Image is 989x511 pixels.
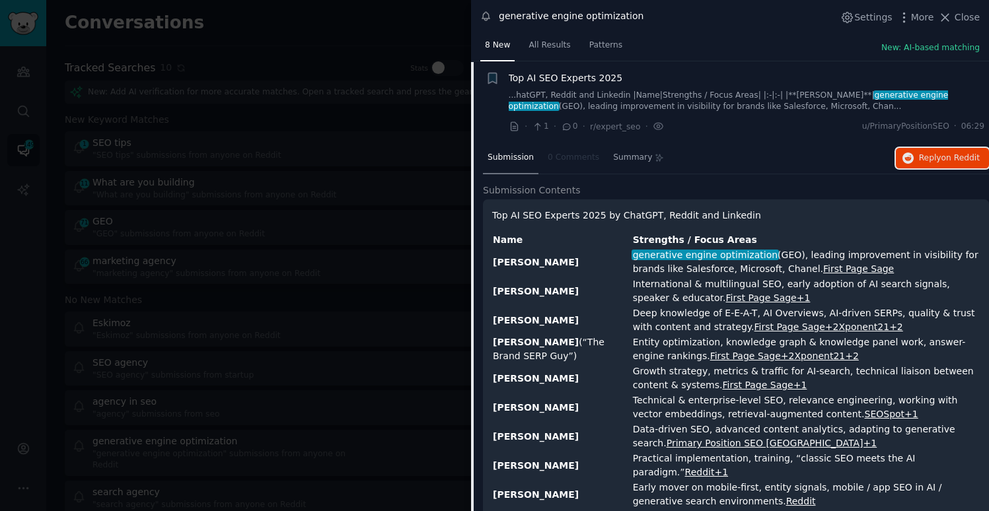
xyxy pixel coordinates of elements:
span: · [525,119,527,133]
span: More [911,11,934,24]
strong: [PERSON_NAME] [493,286,579,296]
strong: [PERSON_NAME] [493,402,579,413]
button: Replyon Reddit [896,148,989,169]
a: Patterns [585,35,627,62]
button: More [897,11,934,24]
span: · [954,121,957,133]
td: Technical & enterprise-level SEO, relevance engineering, working with vector embeddings, retrieva... [632,393,980,422]
td: Early mover on mobile-first, entity signals, mobile / app SEO in AI / generative search environme... [632,480,980,509]
th: Name [492,232,632,248]
span: on Reddit [941,153,980,162]
a: SEOSpot+1 [865,409,918,419]
a: First Page Sage+2Xponent21+2 [710,351,859,361]
p: Top AI SEO Experts 2025 by ChatGPT, Reddit and Linkedin [492,209,980,222]
td: Practical implementation, training, “classic SEO meets the AI paradigm.” [632,451,980,480]
span: · [554,119,556,133]
button: New: AI-based matching [881,42,980,54]
a: Top AI SEO Experts 2025 [509,71,623,85]
strong: [PERSON_NAME] [493,337,579,347]
span: Settings [854,11,892,24]
a: 8 New [480,35,515,62]
td: (“The Brand SERP Guy”) [492,335,632,364]
a: First Page Sage+1 [726,292,811,303]
td: International & multilingual SEO, early adoption of AI search signals, speaker & educator. [632,277,980,306]
span: 06:29 [961,121,984,133]
span: r/expert_seo [590,122,640,131]
a: First Page Sage+1 [723,380,807,390]
a: Reddit+1 [685,467,729,477]
td: Data-driven SEO, advanced content analytics, adapting to generative search. [632,422,980,451]
a: First Page Sage [823,263,894,274]
span: Reply [919,153,980,164]
a: First Page Sage+2Xponent21+2 [754,322,903,332]
span: generative engine optimization [632,250,779,260]
span: 1 [532,121,548,133]
button: Settings [840,11,892,24]
strong: [PERSON_NAME] [493,431,579,442]
span: Patterns [589,40,622,51]
span: Submission Contents [483,184,581,197]
a: Reddit [786,496,816,506]
td: Entity optimization, knowledge graph & knowledge panel work, answer-engine rankings. [632,335,980,364]
strong: [PERSON_NAME] [493,257,579,267]
span: Summary [613,152,652,164]
span: Close [955,11,980,24]
a: Primary Position SEO [GEOGRAPHIC_DATA]+1 [667,438,877,448]
span: 0 [561,121,577,133]
th: Strengths / Focus Areas [632,232,980,248]
span: · [645,119,647,133]
button: Close [938,11,980,24]
strong: [PERSON_NAME] [493,489,579,500]
div: generative engine optimization [499,9,643,23]
span: 8 New [485,40,510,51]
td: Deep knowledge of E-E-A-T, AI Overviews, AI-driven SERPs, quality & trust with content and strategy. [632,306,980,335]
span: · [583,119,585,133]
a: All Results [524,35,575,62]
strong: [PERSON_NAME] [493,373,579,384]
strong: [PERSON_NAME] [493,315,579,325]
td: Growth strategy, metrics & traffic for AI-search, technical liaison between content & systems. [632,364,980,393]
span: u/PrimaryPositionSEO [862,121,949,133]
strong: [PERSON_NAME] [493,460,579,471]
td: (GEO), leading improvement in visibility for brands like Salesforce, Microsoft, Chanel. [632,248,980,277]
span: All Results [529,40,570,51]
a: ...hatGPT, Reddit and Linkedin |Name|Strengths / Focus Areas| |:-|:-| |**[PERSON_NAME]**|generati... [509,90,985,113]
span: Submission [488,152,534,164]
